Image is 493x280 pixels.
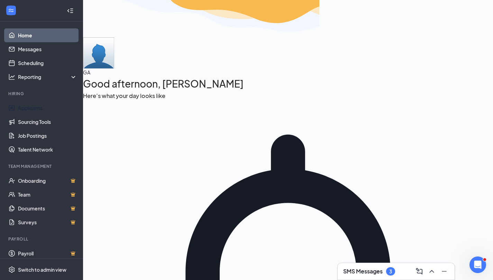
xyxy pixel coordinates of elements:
[18,201,77,215] a: DocumentsCrown
[18,246,77,260] a: PayrollCrown
[8,7,15,14] svg: WorkstreamLogo
[18,188,77,201] a: TeamCrown
[18,215,77,229] a: SurveysCrown
[440,267,448,276] svg: Minimize
[18,56,77,70] a: Scheduling
[8,266,15,273] svg: Settings
[18,143,77,156] a: Talent Network
[469,256,486,273] iframe: Intercom live chat
[67,7,74,14] svg: Collapse
[18,73,77,80] div: Reporting
[8,236,76,242] div: Payroll
[18,42,77,56] a: Messages
[8,73,15,80] svg: Analysis
[18,115,77,129] a: Sourcing Tools
[18,174,77,188] a: OnboardingCrown
[343,268,383,275] h3: SMS Messages
[389,269,392,274] div: 3
[83,69,493,76] div: GA
[413,266,424,277] button: ComposeMessage
[83,37,114,69] img: Darcy Woehler
[18,129,77,143] a: Job Postings
[18,28,77,42] a: Home
[8,91,76,97] div: Hiring
[426,266,437,277] button: ChevronUp
[415,267,423,276] svg: ComposeMessage
[18,266,66,273] div: Switch to admin view
[18,101,77,115] a: Applicants
[428,267,436,276] svg: ChevronUp
[83,76,493,91] h1: Good afternoon, [PERSON_NAME]
[8,163,76,169] div: Team Management
[438,266,449,277] button: Minimize
[83,91,493,100] h3: Here’s what your day looks like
